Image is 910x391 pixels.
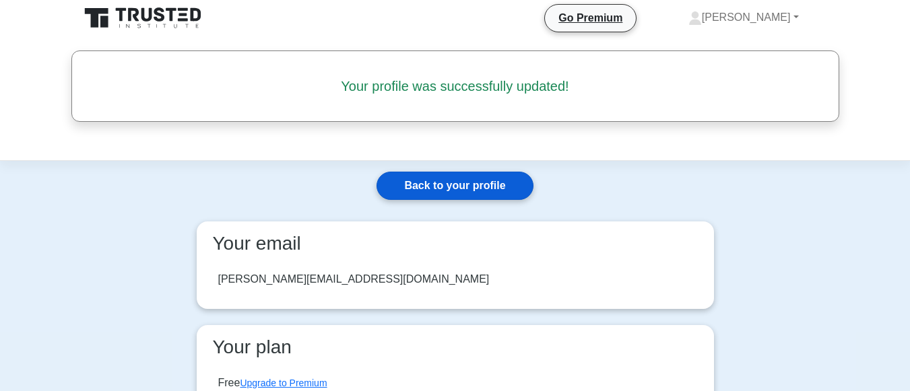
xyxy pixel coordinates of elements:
a: [PERSON_NAME] [656,4,831,31]
h3: Your email [207,232,703,255]
h5: Your profile was successfully updated! [102,78,809,94]
div: [PERSON_NAME][EMAIL_ADDRESS][DOMAIN_NAME] [218,271,490,287]
a: Back to your profile [377,172,533,200]
a: Upgrade to Premium [240,378,327,388]
a: Go Premium [550,9,630,26]
h3: Your plan [207,336,703,359]
div: Free [218,375,327,391]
